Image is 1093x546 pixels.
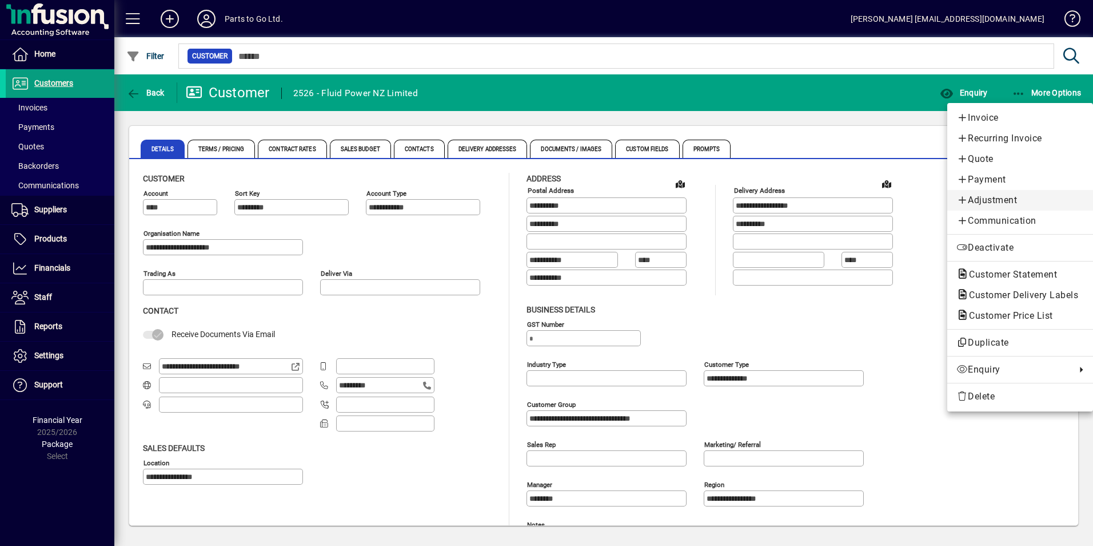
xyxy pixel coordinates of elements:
[956,390,1084,403] span: Delete
[956,290,1084,300] span: Customer Delivery Labels
[956,193,1084,207] span: Adjustment
[956,363,1070,377] span: Enquiry
[956,336,1084,350] span: Duplicate
[956,269,1063,280] span: Customer Statement
[956,310,1059,321] span: Customer Price List
[956,152,1084,166] span: Quote
[956,111,1084,125] span: Invoice
[956,132,1084,145] span: Recurring Invoice
[947,238,1093,258] button: Deactivate customer
[956,241,1084,255] span: Deactivate
[956,214,1084,228] span: Communication
[956,173,1084,187] span: Payment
